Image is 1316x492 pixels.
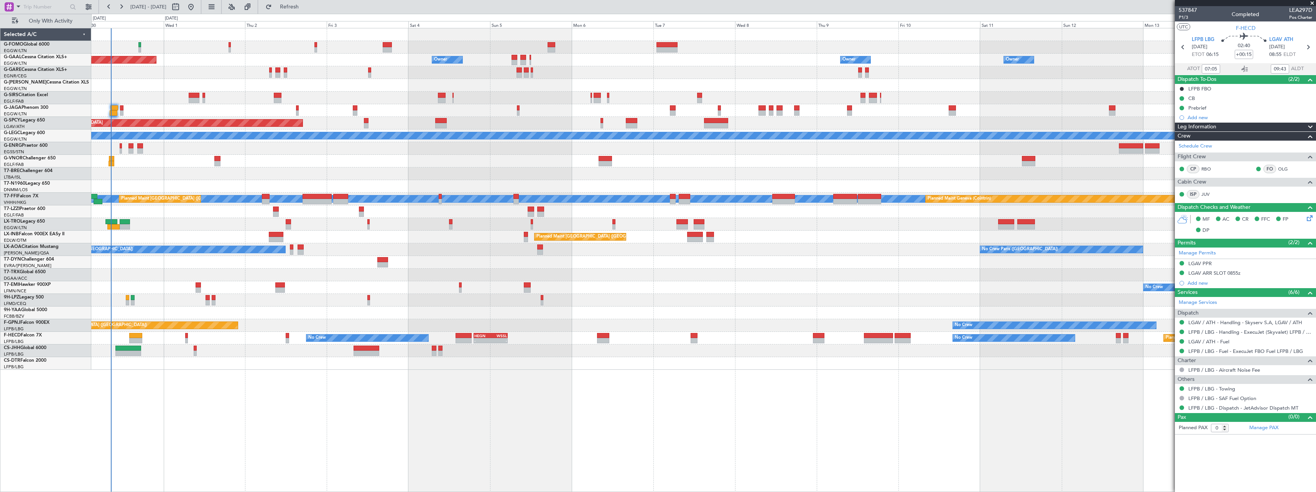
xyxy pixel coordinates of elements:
[1288,238,1300,246] span: (2/2)
[1166,332,1286,344] div: Planned Maint [GEOGRAPHIC_DATA] ([GEOGRAPHIC_DATA])
[1288,75,1300,83] span: (2/2)
[1289,6,1312,14] span: LEA297D
[273,4,306,10] span: Refresh
[4,301,26,307] a: LFMD/CEQ
[4,358,46,363] a: CS-DTRFalcon 2000
[4,200,26,205] a: VHHH/HKG
[1178,356,1196,365] span: Charter
[1187,190,1199,198] div: ISP
[4,73,27,79] a: EGNR/CEG
[1188,338,1229,345] a: LGAV / ATH - Fuel
[1188,280,1312,286] div: Add new
[165,15,178,22] div: [DATE]
[4,346,20,350] span: CS-JHH
[4,194,38,198] a: T7-FFIFalcon 7X
[1178,153,1206,161] span: Flight Crew
[4,105,21,110] span: G-JAGA
[4,358,20,363] span: CS-DTR
[262,1,308,13] button: Refresh
[898,21,980,28] div: Fri 10
[4,346,46,350] a: CS-JHHGlobal 6000
[1178,132,1191,141] span: Crew
[1178,288,1198,297] span: Services
[4,156,23,161] span: G-VNOR
[4,276,27,281] a: DGAA/ACC
[4,263,51,269] a: EVRA/[PERSON_NAME]
[955,320,972,331] div: No Crew
[4,320,20,325] span: F-GPNJ
[982,244,1058,255] div: No Crew Paris ([GEOGRAPHIC_DATA])
[4,118,45,123] a: G-SPCYLegacy 650
[1283,216,1288,223] span: FP
[4,333,42,338] a: F-HECDFalcon 7X
[1179,249,1216,257] a: Manage Permits
[1232,10,1259,18] div: Completed
[490,333,507,338] div: WSSL
[4,326,24,332] a: LFPB/LBG
[130,3,166,10] span: [DATE] - [DATE]
[4,207,45,211] a: T7-LZZIPraetor 600
[4,270,20,274] span: T7-TRX
[1188,105,1206,111] div: Prebrief
[4,156,56,161] a: G-VNORChallenger 650
[4,225,27,231] a: EGGW/LTN
[1178,413,1186,422] span: Pax
[4,333,21,338] span: F-HECD
[1178,75,1216,84] span: Dispatch To-Dos
[4,143,48,148] a: G-ENRGPraetor 600
[23,1,67,13] input: Trip Number
[82,21,164,28] div: Tue 30
[4,232,64,236] a: LX-INBFalcon 900EX EASy II
[1202,227,1209,235] span: DP
[4,124,25,130] a: LGAV/ATH
[8,15,83,27] button: Only With Activity
[4,270,46,274] a: T7-TRXGlobal 6500
[1188,319,1302,326] a: LGAV / ATH - Handling - Skyserv S.A, LGAV / ATH
[4,174,21,180] a: LTBA/ISL
[1188,260,1212,267] div: LGAV PPR
[4,118,20,123] span: G-SPCY
[1188,329,1312,335] a: LFPB / LBG - Handling - ExecuJet (Skyvalet) LFPB / LBG
[408,21,490,28] div: Sat 4
[1188,367,1260,373] a: LFPB / LBG - Aircraft Noise Fee
[1261,216,1270,223] span: FFC
[4,131,45,135] a: G-LEGCLegacy 600
[4,67,21,72] span: G-GARE
[4,181,50,186] a: T7-N1960Legacy 650
[1202,216,1210,223] span: MF
[4,232,19,236] span: LX-INB
[1188,395,1256,402] a: LFPB / LBG - SAF Fuel Option
[1188,405,1298,411] a: LFPB / LBG - Dispatch - JetAdvisor Dispatch MT
[4,288,26,294] a: LFMN/NCE
[4,212,24,218] a: EGLF/FAB
[4,339,24,344] a: LFPB/LBG
[1179,6,1197,14] span: 537847
[4,244,59,249] a: LX-AOACitation Mustang
[4,313,24,319] a: FCBB/BZV
[121,193,242,205] div: Planned Maint [GEOGRAPHIC_DATA] ([GEOGRAPHIC_DATA])
[4,295,19,300] span: 9H-LPZ
[93,15,106,22] div: [DATE]
[4,282,51,287] a: T7-EMIHawker 900XP
[1201,191,1219,198] a: JUV
[4,351,24,357] a: LFPB/LBG
[4,181,25,186] span: T7-N1960
[1145,282,1163,293] div: No Crew
[4,308,21,312] span: 9H-YAA
[1179,299,1217,307] a: Manage Services
[1188,85,1211,92] div: LFPB FBO
[1178,123,1216,131] span: Leg Information
[4,61,27,66] a: EGGW/LTN
[4,55,67,59] a: G-GAALCessna Citation XLS+
[1192,36,1214,44] span: LFPB LBG
[1188,270,1240,276] div: LGAV ARR SLOT 0855z
[4,67,67,72] a: G-GARECessna Citation XLS+
[4,149,24,155] a: EGSS/STN
[1188,385,1235,392] a: LFPB / LBG - Towing
[1178,239,1196,248] span: Permits
[4,257,54,262] a: T7-DYNChallenger 604
[4,80,89,85] a: G-[PERSON_NAME]Cessna Citation XLS
[4,48,27,54] a: EGGW/LTN
[817,21,898,28] div: Thu 9
[4,244,21,249] span: LX-AOA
